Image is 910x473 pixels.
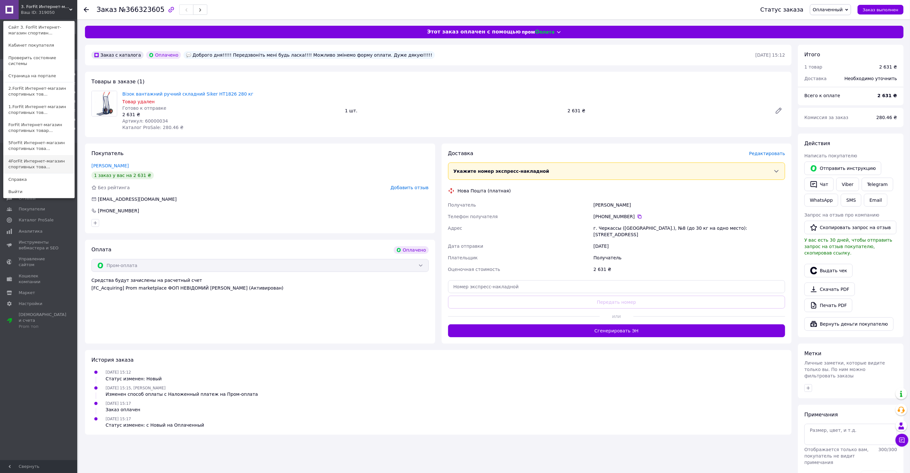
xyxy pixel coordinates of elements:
div: Оплачено [146,51,181,59]
span: Артикул: 60000034 [122,118,168,124]
div: Изменен способ оплаты с Наложенный платеж на Пром-оплата [106,391,258,397]
div: Статус заказа [760,6,803,13]
b: 2 631 ₴ [877,93,897,98]
span: Запрос на отзыв про компанию [804,212,879,218]
span: [DEMOGRAPHIC_DATA] и счета [19,312,66,329]
span: Каталог ProSale: 280.46 ₴ [122,125,183,130]
span: Укажите номер экспресс-накладной [454,169,549,174]
span: Добавить отзыв [390,185,428,190]
span: Оплаченный [813,7,843,12]
span: Заказ [97,6,117,14]
span: Готово к отправке [122,106,166,111]
button: Чат [804,178,834,191]
span: 280.46 ₴ [877,115,897,120]
a: Проверить состояние системы [4,52,74,70]
span: У вас есть 30 дней, чтобы отправить запрос на отзыв покупателю, скопировав ссылку. [804,237,892,255]
span: Инструменты вебмастера и SEO [19,239,60,251]
div: Нова Пошта (платная) [456,188,512,194]
span: История заказа [91,357,134,363]
span: Написать покупателю [804,153,857,158]
span: Товар удален [122,99,155,104]
time: [DATE] 15:12 [755,52,785,58]
a: Печать PDF [804,299,852,312]
div: 2 631 ₴ [565,106,770,115]
span: Доставка [804,76,827,81]
div: Средства будут зачислены на расчетный счет [91,277,429,291]
a: [PERSON_NAME] [91,163,129,168]
div: Заказ с каталога [91,51,144,59]
span: Этот заказ оплачен с помощью [427,28,521,36]
span: Товары в заказе (1) [91,79,145,85]
div: Необходимо уточнить [841,71,901,86]
div: 1 шт. [342,106,565,115]
span: Редактировать [749,151,785,156]
div: Prom топ [19,324,66,329]
a: Візок вантажний ручний складний Siker HT1826 280 кг [122,91,253,97]
span: Отображается только вам, покупатель не видит примечания [804,447,869,465]
button: Чат с покупателем [896,434,908,447]
div: [DATE] [592,240,786,252]
span: Получатель [448,202,476,208]
span: Личные заметки, которые видите только вы. По ним можно фильтровать заказы [804,360,885,378]
span: Управление сайтом [19,256,60,268]
span: Каталог ProSale [19,217,53,223]
div: [PERSON_NAME] [592,199,786,211]
span: Плательщик [448,255,478,260]
div: 1 заказ у вас на 2 631 ₴ [91,172,154,179]
div: 2 631 ₴ [122,111,340,118]
span: или [600,313,633,320]
a: 2.ForFit Интернет-магазин спортивных тов... [4,82,74,100]
span: Отзывы [19,195,36,201]
div: [PHONE_NUMBER] [97,208,140,214]
span: Действия [804,140,830,146]
a: Скачать PDF [804,283,855,296]
div: Ваш ID: 319050 [21,10,48,15]
div: г. Черкассы ([GEOGRAPHIC_DATA].), №8 (до 30 кг на одно место): [STREET_ADDRESS] [592,222,786,240]
a: Сайт 3. ForFit Интернет-магазин спортивн... [4,21,74,39]
span: Аналитика [19,228,42,234]
span: Без рейтинга [98,185,130,190]
div: [FC_Acquiring] Prom marketplace ФОП НЕВІДОМИЙ [PERSON_NAME] (Активирован) [91,285,429,291]
span: Адрес [448,226,462,231]
span: Дата отправки [448,244,483,249]
button: SMS [841,194,861,207]
div: Доброго дня!!!!! Передзвонiть менi будь ласка!!!! Можливо змінемо форму оплати. Дуже дякую!!!!! [183,51,435,59]
span: Примечания [804,412,838,418]
a: ForFit Интернет-магазин спортивных товар... [4,119,74,137]
button: Отправить инструкцию [804,162,881,175]
div: Заказ оплачен [106,406,140,413]
span: Итого [804,51,820,58]
a: 5ForFit Интернет-магазин спортивных това... [4,137,74,155]
div: 2 631 ₴ [592,264,786,275]
div: Получатель [592,252,786,264]
span: [DATE] 15:17 [106,417,131,421]
span: [DATE] 15:12 [106,370,131,375]
span: Оплата [91,246,111,253]
span: Всего к оплате [804,93,840,98]
span: №366323605 [119,6,164,14]
a: WhatsApp [804,194,838,207]
button: Email [864,194,887,207]
div: Оплачено [394,246,428,254]
span: Покупатель [91,150,124,156]
div: [PHONE_NUMBER] [594,213,785,220]
span: Телефон получателя [448,214,498,219]
a: Редактировать [772,104,785,117]
span: Оценочная стоимость [448,267,501,272]
span: Метки [804,350,821,357]
span: 1 товар [804,64,822,70]
div: Вернуться назад [84,6,89,13]
span: [DATE] 15:17 [106,401,131,406]
input: Номер экспресс-накладной [448,280,785,293]
span: Комиссия за заказ [804,115,849,120]
a: 1.ForFit Интернет-магазин спортивных тов... [4,101,74,119]
button: Сгенерировать ЭН [448,324,785,337]
a: Страница на портале [4,70,74,82]
img: Візок вантажний ручний складний Siker HT1826 280 кг [92,91,117,116]
span: Заказ выполнен [863,7,898,12]
span: [EMAIL_ADDRESS][DOMAIN_NAME] [98,197,177,202]
div: Статус изменен: с Новый на Оплаченный [106,422,204,428]
button: Выдать чек [804,264,853,277]
span: 300 / 300 [878,447,897,452]
a: Telegram [862,178,893,191]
